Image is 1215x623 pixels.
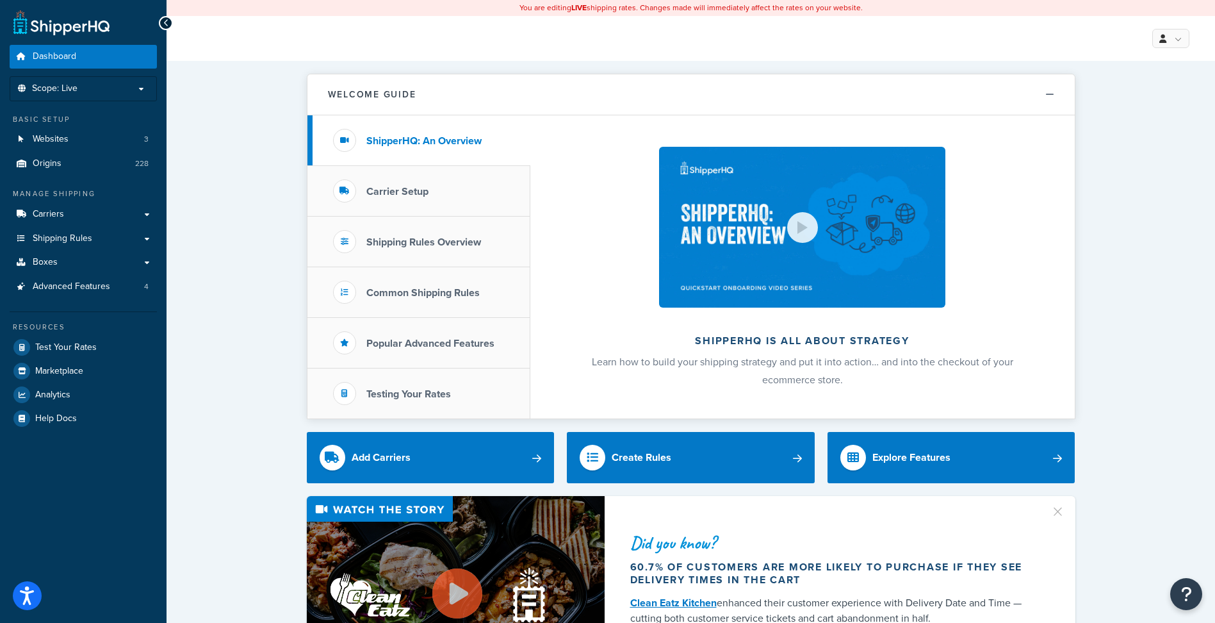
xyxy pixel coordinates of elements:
a: Carriers [10,203,157,226]
span: Learn how to build your shipping strategy and put it into action… and into the checkout of your e... [592,354,1013,387]
h3: Carrier Setup [366,186,428,197]
span: Test Your Rates [35,342,97,353]
div: Manage Shipping [10,188,157,199]
a: Marketplace [10,360,157,383]
a: Add Carriers [307,432,555,483]
span: Boxes [33,257,58,268]
span: Marketplace [35,366,83,377]
h3: Shipping Rules Overview [366,237,481,248]
a: Advanced Features4 [10,275,157,299]
a: Boxes [10,251,157,274]
span: Shipping Rules [33,233,92,244]
a: Create Rules [567,432,815,483]
li: Websites [10,128,157,151]
div: 60.7% of customers are more likely to purchase if they see delivery times in the cart [630,561,1035,586]
div: Create Rules [612,449,671,467]
a: Clean Eatz Kitchen [630,595,717,610]
h3: ShipperHQ: An Overview [366,135,482,147]
span: Scope: Live [32,83,77,94]
li: Advanced Features [10,275,157,299]
div: Explore Features [872,449,950,467]
span: 4 [144,281,149,292]
span: 228 [135,158,149,169]
h2: ShipperHQ is all about strategy [564,335,1041,347]
span: Websites [33,134,69,145]
a: Websites3 [10,128,157,151]
a: Explore Features [828,432,1075,483]
div: Resources [10,322,157,333]
li: Origins [10,152,157,176]
span: Analytics [35,390,70,401]
div: Basic Setup [10,114,157,125]
h2: Welcome Guide [328,90,416,99]
a: Help Docs [10,407,157,430]
a: Origins228 [10,152,157,176]
a: Dashboard [10,45,157,69]
h3: Common Shipping Rules [366,287,480,299]
h3: Testing Your Rates [366,388,451,400]
h3: Popular Advanced Features [366,338,494,349]
span: Dashboard [33,51,76,62]
b: LIVE [571,2,587,13]
div: Did you know? [630,534,1035,552]
img: ShipperHQ is all about strategy [659,147,945,308]
span: Carriers [33,209,64,220]
span: Origins [33,158,61,169]
div: Add Carriers [352,449,411,467]
a: Analytics [10,383,157,406]
span: 3 [144,134,149,145]
a: Test Your Rates [10,336,157,359]
span: Help Docs [35,413,77,424]
button: Welcome Guide [307,74,1075,115]
button: Open Resource Center [1170,578,1202,610]
a: Shipping Rules [10,227,157,251]
span: Advanced Features [33,281,110,292]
